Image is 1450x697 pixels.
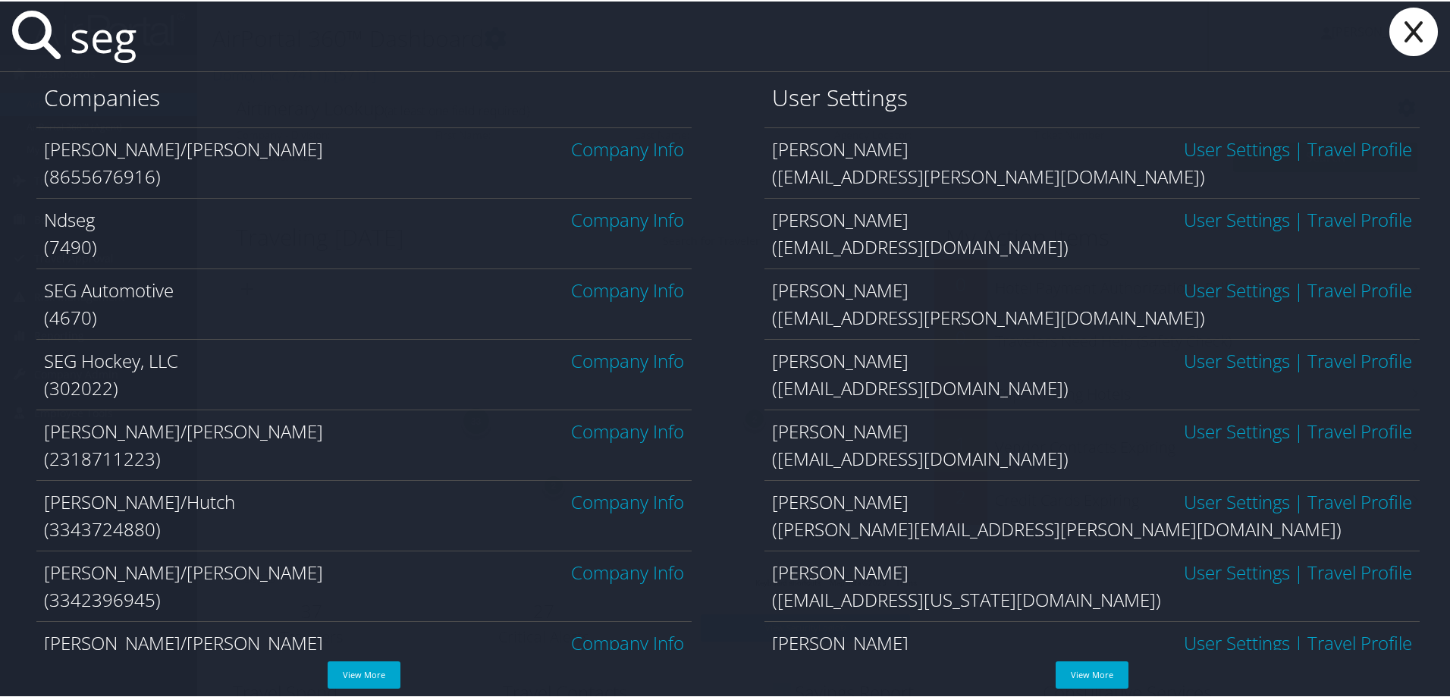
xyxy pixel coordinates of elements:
a: Company Info [571,629,684,654]
span: | [1290,206,1307,231]
a: User Settings [1184,206,1290,231]
span: [PERSON_NAME]/[PERSON_NAME] [44,558,323,583]
span: | [1290,417,1307,442]
span: [PERSON_NAME] [772,276,909,301]
span: [PERSON_NAME]/[PERSON_NAME] [44,135,323,160]
a: Company Info [571,206,684,231]
a: View OBT Profile [1307,347,1412,372]
div: ([EMAIL_ADDRESS][PERSON_NAME][DOMAIN_NAME]) [772,303,1412,330]
div: ([PERSON_NAME][EMAIL_ADDRESS][PERSON_NAME][DOMAIN_NAME]) [772,514,1412,542]
span: [PERSON_NAME] [772,347,909,372]
a: Company Info [571,347,684,372]
div: ([EMAIL_ADDRESS][DOMAIN_NAME]) [772,232,1412,259]
div: ([EMAIL_ADDRESS][DOMAIN_NAME]) [772,444,1412,471]
div: (3342396945) [44,585,684,612]
div: ([EMAIL_ADDRESS][DOMAIN_NAME]) [772,373,1412,400]
a: Company Info [571,488,684,513]
span: SEG Automotive [44,276,174,301]
div: (2318711223) [44,444,684,471]
span: [PERSON_NAME]/[PERSON_NAME] [44,417,323,442]
a: View OBT Profile [1307,558,1412,583]
a: Company Info [571,135,684,160]
a: User Settings [1184,629,1290,654]
span: SEG Hockey, LLC [44,347,178,372]
a: User Settings [1184,135,1290,160]
span: [PERSON_NAME] [772,488,909,513]
span: [PERSON_NAME] [772,206,909,231]
a: Company Info [571,558,684,583]
span: | [1290,347,1307,372]
div: (3343724880) [44,514,684,542]
a: View OBT Profile [1307,135,1412,160]
span: [PERSON_NAME]/Hutch [44,488,235,513]
a: User Settings [1184,276,1290,301]
a: View OBT Profile [1307,276,1412,301]
a: User Settings [1184,417,1290,442]
a: User Settings [1184,488,1290,513]
div: (302022) [44,373,684,400]
span: | [1290,488,1307,513]
div: (8655676916) [44,162,684,189]
span: [PERSON_NAME] [772,558,909,583]
a: Company Info [571,276,684,301]
span: | [1290,276,1307,301]
a: View More [328,660,400,687]
h1: Companies [44,80,684,112]
a: View OBT Profile [1307,629,1412,654]
a: User Settings [1184,347,1290,372]
span: | [1290,135,1307,160]
a: View OBT Profile [1307,206,1412,231]
a: View OBT Profile [1307,417,1412,442]
div: ([EMAIL_ADDRESS][US_STATE][DOMAIN_NAME]) [772,585,1412,612]
span: [PERSON_NAME] [772,417,909,442]
span: [PERSON_NAME]/[PERSON_NAME] [44,629,323,654]
a: Company Info [571,417,684,442]
span: [PERSON_NAME] [772,135,909,160]
div: (4670) [44,303,684,330]
div: (7490) [44,232,684,259]
a: User Settings [1184,558,1290,583]
span: Ndseg [44,206,95,231]
span: | [1290,558,1307,583]
a: View More [1056,660,1128,687]
span: [PERSON_NAME] [772,629,909,654]
h1: User Settings [772,80,1412,112]
div: ([EMAIL_ADDRESS][PERSON_NAME][DOMAIN_NAME]) [772,162,1412,189]
span: | [1290,629,1307,654]
a: View OBT Profile [1307,488,1412,513]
